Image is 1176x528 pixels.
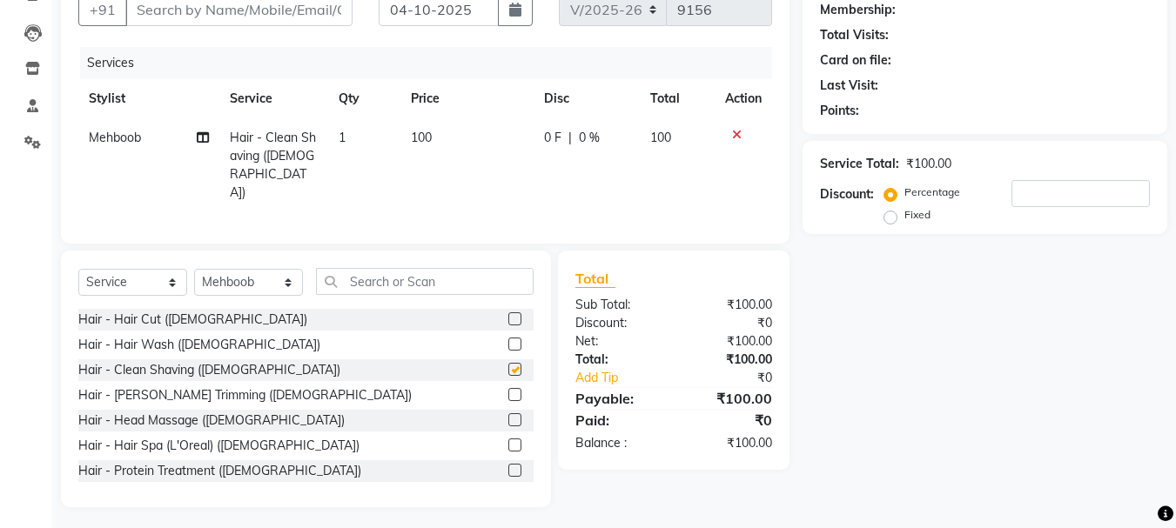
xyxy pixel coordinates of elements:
div: ₹100.00 [674,351,785,369]
div: Total: [562,351,674,369]
th: Action [715,79,772,118]
div: ₹100.00 [674,434,785,452]
div: Hair - Hair Wash ([DEMOGRAPHIC_DATA]) [78,336,320,354]
span: Total [575,270,615,288]
th: Qty [328,79,400,118]
div: ₹0 [674,314,785,332]
div: Hair - Clean Shaving ([DEMOGRAPHIC_DATA]) [78,361,340,379]
div: Total Visits: [820,26,889,44]
th: Service [219,79,328,118]
div: Discount: [820,185,874,204]
label: Percentage [904,184,960,200]
div: Last Visit: [820,77,878,95]
div: Net: [562,332,674,351]
div: Payable: [562,388,674,409]
div: ₹100.00 [674,388,785,409]
span: 0 % [579,129,600,147]
div: Hair - Head Massage ([DEMOGRAPHIC_DATA]) [78,411,345,430]
div: Card on file: [820,51,891,70]
div: Sub Total: [562,296,674,314]
div: Paid: [562,410,674,431]
th: Price [400,79,534,118]
div: Membership: [820,1,896,19]
span: | [568,129,572,147]
div: ₹100.00 [906,155,951,173]
span: 100 [411,130,432,145]
div: Discount: [562,314,674,332]
th: Disc [534,79,640,118]
div: Points: [820,102,859,120]
th: Total [640,79,715,118]
div: Hair - Hair Spa (L'Oreal) ([DEMOGRAPHIC_DATA]) [78,437,360,455]
div: ₹0 [693,369,786,387]
div: Balance : [562,434,674,452]
label: Fixed [904,207,931,223]
a: Add Tip [562,369,692,387]
div: Hair - Hair Cut ([DEMOGRAPHIC_DATA]) [78,311,307,329]
span: 100 [650,130,671,145]
div: ₹100.00 [674,296,785,314]
th: Stylist [78,79,219,118]
div: Hair - Protein Treatment ([DEMOGRAPHIC_DATA]) [78,462,361,480]
input: Search or Scan [316,268,534,295]
span: Mehboob [89,130,141,145]
span: 0 F [544,129,561,147]
span: Hair - Clean Shaving ([DEMOGRAPHIC_DATA]) [230,130,316,200]
div: ₹0 [674,410,785,431]
div: Services [80,47,785,79]
span: 1 [339,130,346,145]
div: ₹100.00 [674,332,785,351]
div: Hair - [PERSON_NAME] Trimming ([DEMOGRAPHIC_DATA]) [78,386,412,404]
div: Service Total: [820,155,899,173]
